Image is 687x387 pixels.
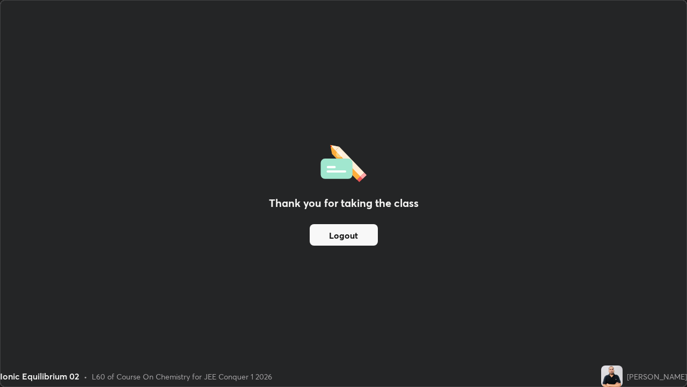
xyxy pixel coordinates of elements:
img: d1576235f9a24f199ad8dd171c0883d5.jpg [601,365,623,387]
img: offlineFeedback.1438e8b3.svg [320,141,367,182]
h2: Thank you for taking the class [269,195,419,211]
div: • [84,371,87,382]
div: [PERSON_NAME] [627,371,687,382]
button: Logout [310,224,378,246]
div: L60 of Course On Chemistry for JEE Conquer 1 2026 [92,371,272,382]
